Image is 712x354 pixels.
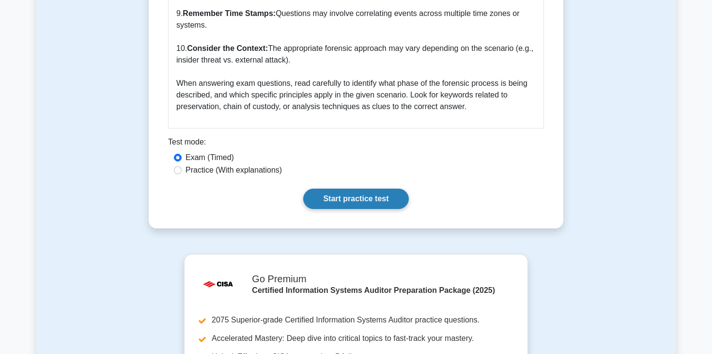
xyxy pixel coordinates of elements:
[168,136,544,152] div: Test mode:
[187,44,268,52] b: Consider the Context:
[186,152,234,163] label: Exam (Timed)
[303,189,408,209] a: Start practice test
[186,164,282,176] label: Practice (With explanations)
[183,9,276,17] b: Remember Time Stamps:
